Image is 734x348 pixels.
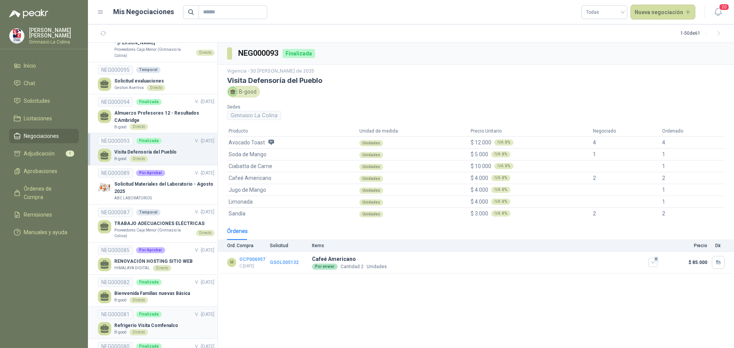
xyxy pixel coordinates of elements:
[359,176,383,182] div: Unidades
[130,297,148,303] div: Directo
[505,141,510,144] b: 0 %
[361,264,364,269] span: 2
[136,138,162,144] div: Finalizada
[196,230,214,236] div: Directo
[195,170,214,176] span: V. - [DATE]
[114,220,214,227] p: TRABAJO ADECUACIONES ELÉCTRICAS
[9,181,79,204] a: Órdenes de Compra
[502,176,507,180] b: 0 %
[661,136,725,148] td: 4
[712,240,734,252] th: Dir.
[24,228,67,236] span: Manuales y ayuda
[98,310,214,335] a: NEG000081FinalizadaV. -[DATE] Refrigerio Visita ComfenalcoB-goodDirecto
[24,79,35,87] span: Chat
[312,255,387,263] p: Cafeé Americano
[114,227,193,239] p: Proveedores Caja Menor (Gimnasio la Colina)
[359,211,383,217] div: Unidades
[9,76,79,91] a: Chat
[195,209,214,215] span: V. - [DATE]
[648,258,658,267] button: 6
[359,152,383,158] div: Unidades
[98,246,214,271] a: NEG000085Por AprobarV. -[DATE] RENOVACIÓN HOSTING SITIO WEBHIMALAYA DIGITALDirecto
[9,94,79,108] a: Solicitudes
[130,124,148,130] div: Directo
[195,99,214,104] span: V. - [DATE]
[661,126,725,136] th: Ordenado
[270,240,312,252] th: Solicitud
[239,263,265,269] p: C: [DATE]
[661,207,725,219] td: 2
[195,280,214,285] span: V. - [DATE]
[471,209,488,218] span: $ 3.000
[661,148,725,160] td: 1
[29,28,79,38] p: [PERSON_NAME] [PERSON_NAME]
[24,149,55,158] span: Adjudicación
[98,278,214,303] a: NEG000082FinalizadaV. -[DATE] Bienvenida Familias nuevas BásicaB-goodDirecto
[136,311,162,317] div: Finalizada
[471,174,488,182] span: $ 4.000
[630,5,696,20] button: Nueva negociación
[114,297,127,303] p: B-good
[114,195,152,201] p: ABC LABORATORIOS
[114,47,193,58] p: Proveedores Caja Menor (Gimnasio la Colina)
[661,184,725,196] td: 1
[114,181,214,195] p: Solicitud Materiales del Laboratorio - Agosto 2025
[719,3,729,11] span: 20
[98,181,111,194] img: Company Logo
[136,170,165,176] div: Por Aprobar
[502,212,507,215] b: 0 %
[195,248,214,253] span: V. - [DATE]
[9,111,79,126] a: Licitaciones
[136,209,161,215] div: Temporal
[66,151,74,157] span: 1
[359,199,383,206] div: Unidades
[270,260,299,265] a: GSOL005132
[114,265,150,271] p: HIMALAYA DIGITAL
[491,210,510,217] div: IVA
[153,265,171,271] div: Directo
[24,132,59,140] span: Negociaciones
[147,85,165,91] div: Directo
[471,150,488,159] span: $ 5.000
[24,97,50,105] span: Solicitudes
[98,136,214,162] a: NEG000093FinalizadaV. -[DATE] Visita Defensoría del PuebloB-goodDirecto
[24,167,57,175] span: Aprobaciones
[227,68,725,75] p: Vigencia - 30 [PERSON_NAME] de 2025
[114,322,178,329] p: Refrigerio Visita Comfenalco
[114,78,165,85] p: Solicitud evaluaciones
[229,209,245,218] span: Sandía
[680,28,725,40] div: 1 - 50 de 61
[591,126,661,136] th: Negociado
[359,188,383,194] div: Unidades
[24,62,36,70] span: Inicio
[9,207,79,222] a: Remisiones
[98,65,214,91] a: NEG000095TemporalSolicitud evaluacionesGestion AsertivaDirecto
[113,6,174,17] h1: Mis Negociaciones
[359,140,383,146] div: Unidades
[238,47,279,59] h3: NEG000093
[227,76,725,84] h3: Visita Defensoría del Pueblo
[136,279,162,285] div: Finalizada
[494,163,513,169] div: IVA
[591,136,661,148] td: 4
[9,225,79,240] a: Manuales y ayuda
[494,139,513,146] div: IVA
[24,210,52,219] span: Remisiones
[98,208,133,217] div: NEG000087
[130,156,148,162] div: Directo
[114,110,214,124] p: Almuerzo Profesores 12 - Resultados CAmbridge
[130,329,148,335] div: Directo
[227,227,248,235] div: Órdenes
[227,126,358,136] th: Producto
[98,168,214,201] a: NEG000089Por AprobarV. -[DATE] Company LogoSolicitud Materiales del Laboratorio - Agosto 2025ABC ...
[9,129,79,143] a: Negociaciones
[661,172,725,184] td: 2
[312,240,662,252] th: Items
[229,186,266,194] span: Jugo de Mango
[491,187,510,193] div: IVA
[491,175,510,181] div: IVA
[98,168,133,178] div: NEG000089
[662,240,712,252] th: Precio
[591,207,661,219] td: 2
